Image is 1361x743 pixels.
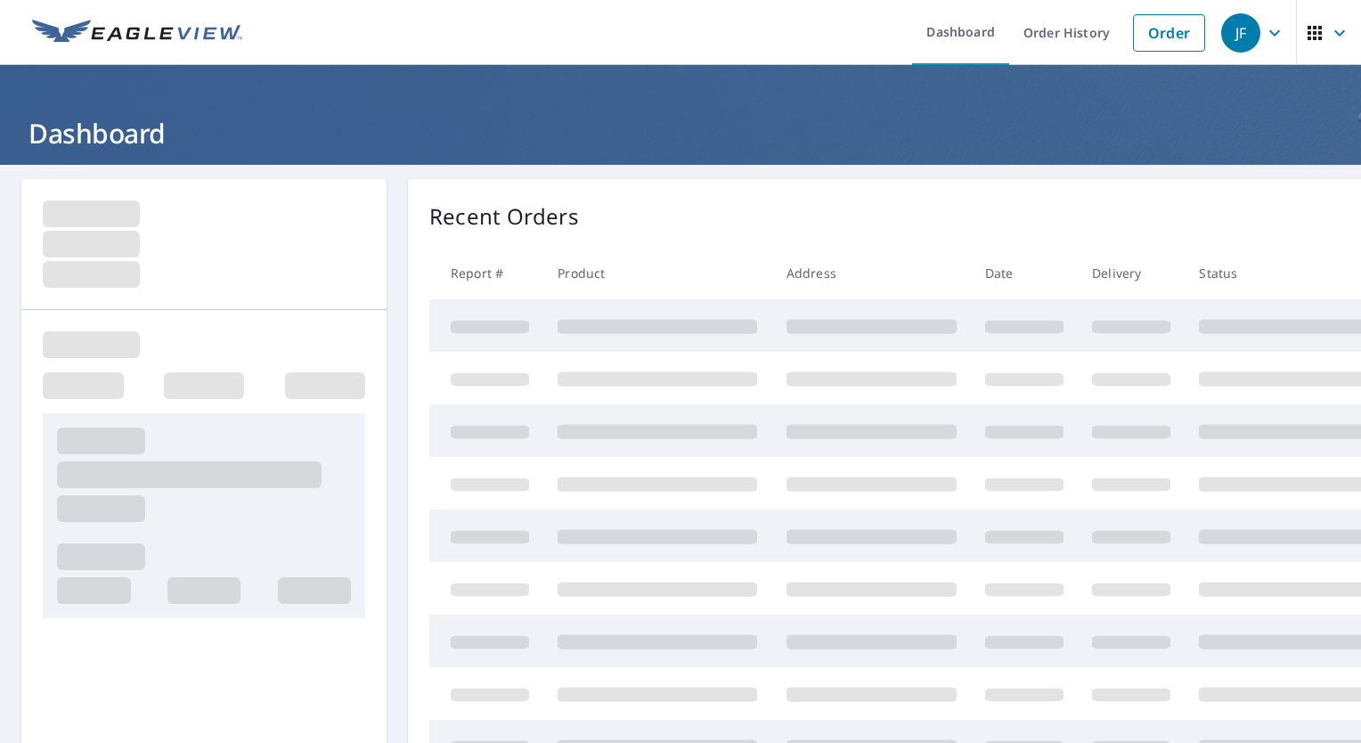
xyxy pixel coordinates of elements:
th: Product [543,247,771,299]
th: Address [772,247,971,299]
p: Recent Orders [429,200,579,233]
th: Delivery [1078,247,1185,299]
h1: Dashboard [21,115,1340,151]
th: Report # [429,247,543,299]
a: Order [1133,14,1205,52]
img: EV Logo [32,20,242,46]
div: JF [1221,13,1260,53]
th: Date [971,247,1078,299]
